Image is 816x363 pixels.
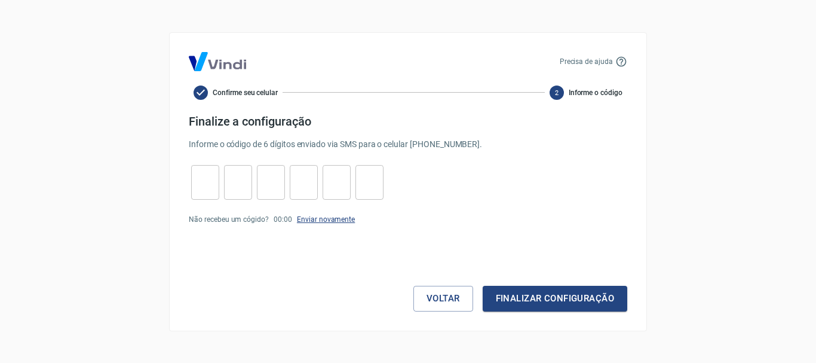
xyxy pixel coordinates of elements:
p: Informe o código de 6 dígitos enviado via SMS para o celular [PHONE_NUMBER] . [189,138,627,151]
p: 00 : 00 [274,214,292,225]
img: Logo Vind [189,52,246,71]
span: Informe o código [569,87,622,98]
p: Precisa de ajuda [560,56,613,67]
h4: Finalize a configuração [189,114,627,129]
button: Voltar [413,286,473,311]
p: Não recebeu um cógido? [189,214,269,225]
a: Enviar novamente [297,215,355,224]
span: Confirme seu celular [213,87,278,98]
text: 2 [555,89,559,96]
button: Finalizar configuração [483,286,627,311]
